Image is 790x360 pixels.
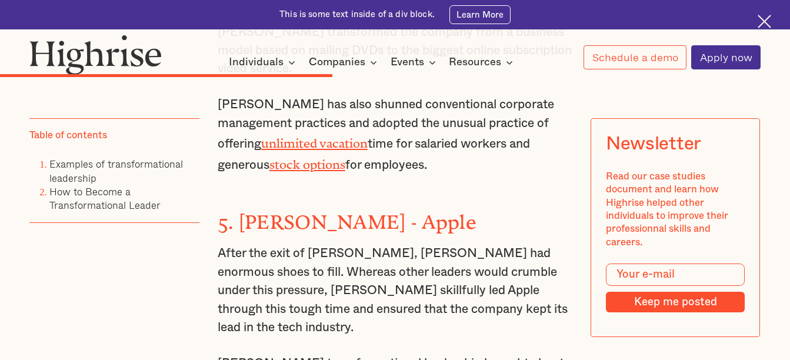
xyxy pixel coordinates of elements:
[309,55,381,69] div: Companies
[229,55,284,69] div: Individuals
[606,292,745,313] input: Keep me posted
[229,55,299,69] div: Individuals
[49,184,161,212] a: How to Become a Transformational Leader
[49,157,183,185] a: Examples of transformational leadership
[606,264,745,286] input: Your e-mail
[606,134,701,156] div: Newsletter
[29,35,162,75] img: Highrise logo
[218,211,476,224] strong: 5. [PERSON_NAME] - Apple
[279,9,435,21] div: This is some text inside of a div block.
[606,170,745,249] div: Read our case studies document and learn how Highrise helped other individuals to improve their p...
[758,15,771,28] img: Cross icon
[391,55,439,69] div: Events
[309,55,365,69] div: Companies
[449,55,501,69] div: Resources
[261,136,368,144] a: unlimited vacation
[584,45,686,69] a: Schedule a demo
[691,45,760,69] a: Apply now
[218,244,572,336] p: After the exit of [PERSON_NAME], [PERSON_NAME] had enormous shoes to fill. Whereas other leaders ...
[449,55,516,69] div: Resources
[606,264,745,312] form: Modal Form
[29,129,107,142] div: Table of contents
[391,55,424,69] div: Events
[269,158,345,165] a: stock options
[218,95,572,174] p: [PERSON_NAME] has also shunned conventional corporate management practices and adopted the unusua...
[449,5,511,24] a: Learn More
